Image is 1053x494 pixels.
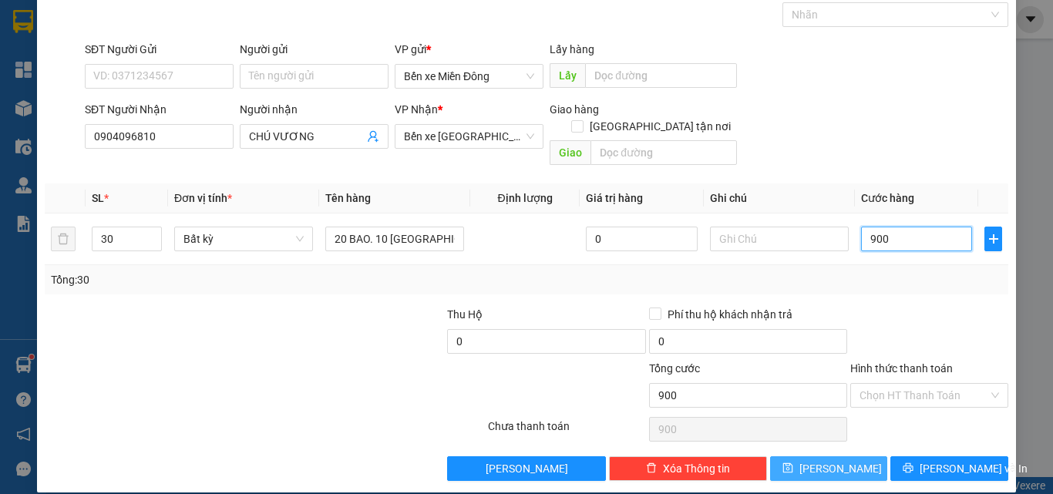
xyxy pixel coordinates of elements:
[861,192,914,204] span: Cước hàng
[144,227,161,239] span: Increase Value
[770,456,888,481] button: save[PERSON_NAME]
[920,460,1028,477] span: [PERSON_NAME] và In
[486,460,568,477] span: [PERSON_NAME]
[646,462,657,475] span: delete
[903,462,913,475] span: printer
[649,362,700,375] span: Tổng cước
[663,460,730,477] span: Xóa Thông tin
[585,63,737,88] input: Dọc đường
[586,227,697,251] input: 0
[144,239,161,250] span: Decrease Value
[586,192,643,204] span: Giá trị hàng
[550,43,594,55] span: Lấy hàng
[584,118,737,135] span: [GEOGRAPHIC_DATA] tận nơi
[497,192,552,204] span: Định lượng
[850,362,953,375] label: Hình thức thanh toán
[92,192,104,204] span: SL
[149,230,158,239] span: up
[395,41,543,58] div: VP gửi
[8,83,106,117] li: VP Bến xe Miền Đông
[447,456,605,481] button: [PERSON_NAME]
[799,460,882,477] span: [PERSON_NAME]
[106,83,205,134] li: VP Bến xe [GEOGRAPHIC_DATA]
[240,41,389,58] div: Người gửi
[782,462,793,475] span: save
[85,41,234,58] div: SĐT Người Gửi
[984,227,1002,251] button: plus
[550,140,590,165] span: Giao
[183,227,304,250] span: Bất kỳ
[8,8,224,66] li: Rạng Đông Buslines
[661,306,799,323] span: Phí thu hộ khách nhận trả
[550,103,599,116] span: Giao hàng
[890,456,1008,481] button: printer[PERSON_NAME] và In
[404,125,534,148] span: Bến xe Quảng Ngãi
[704,183,855,213] th: Ghi chú
[51,271,408,288] div: Tổng: 30
[395,103,438,116] span: VP Nhận
[51,227,76,251] button: delete
[609,456,767,481] button: deleteXóa Thông tin
[174,192,232,204] span: Đơn vị tính
[325,192,371,204] span: Tên hàng
[85,101,234,118] div: SĐT Người Nhận
[486,418,648,445] div: Chưa thanh toán
[240,101,389,118] div: Người nhận
[590,140,737,165] input: Dọc đường
[550,63,585,88] span: Lấy
[367,130,379,143] span: user-add
[404,65,534,88] span: Bến xe Miền Đông
[149,240,158,250] span: down
[985,233,1001,245] span: plus
[325,227,464,251] input: VD: Bàn, Ghế
[710,227,849,251] input: Ghi Chú
[447,308,483,321] span: Thu Hộ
